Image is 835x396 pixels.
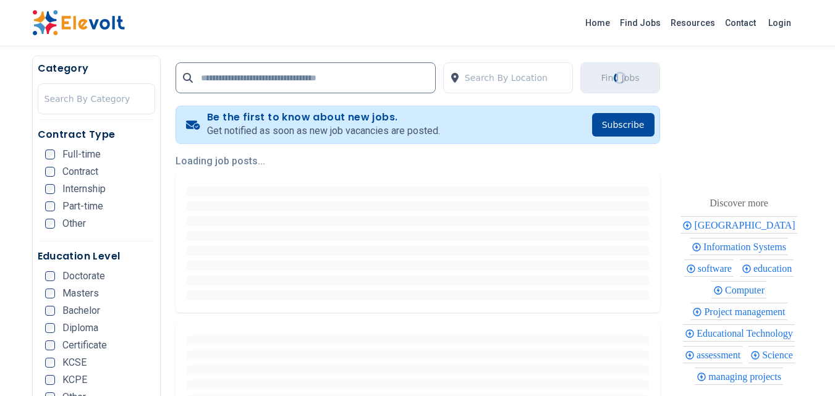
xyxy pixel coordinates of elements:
[611,69,629,86] div: Loading...
[725,285,768,295] span: Computer
[720,13,761,33] a: Contact
[62,340,107,350] span: Certificate
[62,271,105,281] span: Doctorate
[45,340,55,350] input: Certificate
[762,350,797,360] span: Science
[592,113,655,137] button: Subscribe
[666,13,720,33] a: Resources
[45,306,55,316] input: Bachelor
[773,337,835,396] iframe: Chat Widget
[580,62,659,93] button: Find JobsLoading...
[38,61,155,76] h5: Category
[45,219,55,229] input: Other
[708,371,785,382] span: managing projects
[62,219,86,229] span: Other
[740,259,794,277] div: education
[690,303,787,320] div: Project management
[690,238,788,255] div: Information Systems
[703,242,790,252] span: Information Systems
[694,220,799,230] span: [GEOGRAPHIC_DATA]
[176,154,660,169] p: Loading job posts...
[684,259,734,277] div: software
[695,368,783,385] div: managing projects
[45,167,55,177] input: Contract
[62,167,98,177] span: Contract
[683,346,742,363] div: assessment
[683,324,794,342] div: Educational Technology
[45,150,55,159] input: Full-time
[62,201,103,211] span: Part-time
[62,306,100,316] span: Bachelor
[62,358,87,368] span: KCSE
[45,201,55,211] input: Part-time
[753,263,795,274] span: education
[62,375,87,385] span: KCPE
[710,195,768,212] div: These are topics related to the article that might interest you
[698,263,735,274] span: software
[697,350,744,360] span: assessment
[32,10,125,36] img: Elevolt
[711,281,766,298] div: Computer
[45,184,55,194] input: Internship
[45,375,55,385] input: KCPE
[580,13,615,33] a: Home
[748,346,795,363] div: Science
[704,306,789,317] span: Project management
[38,127,155,142] h5: Contract Type
[207,111,440,124] h4: Be the first to know about new jobs.
[62,323,98,333] span: Diploma
[38,249,155,264] h5: Education Level
[62,184,106,194] span: Internship
[62,289,99,298] span: Masters
[62,150,101,159] span: Full-time
[680,216,797,234] div: Nairobi
[45,289,55,298] input: Masters
[207,124,440,138] p: Get notified as soon as new job vacancies are posted.
[615,13,666,33] a: Find Jobs
[45,323,55,333] input: Diploma
[761,11,799,35] a: Login
[45,271,55,281] input: Doctorate
[45,358,55,368] input: KCSE
[697,328,796,339] span: Educational Technology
